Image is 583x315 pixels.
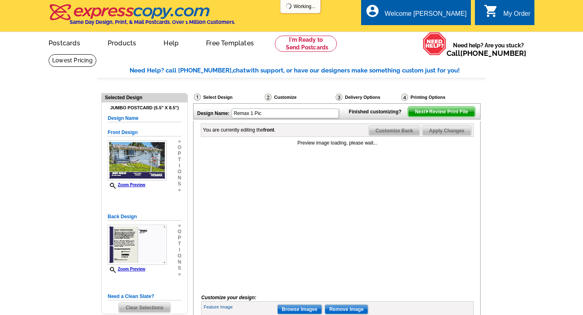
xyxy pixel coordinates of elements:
[484,4,498,18] i: shopping_cart
[460,49,526,57] a: [PHONE_NUMBER]
[423,32,447,55] img: help
[204,304,277,311] label: Feature Image
[400,93,472,101] div: Printing Options
[130,66,486,75] div: Need Help? call [PHONE_NUMBER], with support, or have our designers make something custom just fo...
[447,41,530,57] span: Need help? Are you stuck?
[36,33,93,52] a: Postcards
[178,271,181,277] span: »
[108,115,181,122] h5: Design Name
[335,93,400,101] div: Delivery Options
[108,225,167,265] img: backsmallthumbnail.jpg
[178,169,181,175] span: o
[108,140,167,181] img: frontsmallthumbnail.jpg
[108,293,181,300] h5: Need a Clean Slate?
[151,33,191,52] a: Help
[178,265,181,271] span: s
[201,295,256,300] i: Customize your design:
[178,259,181,265] span: n
[102,94,187,101] div: Selected Design
[385,10,466,21] div: Welcome [PERSON_NAME]
[325,304,368,314] input: Remove Image
[178,175,181,181] span: n
[178,163,181,169] span: i
[178,181,181,187] span: s
[193,93,264,103] div: Select Design
[178,253,181,259] span: o
[95,33,149,52] a: Products
[108,267,145,271] a: Zoom Preview
[447,49,526,57] span: Call
[277,304,322,314] input: Browse Images
[193,33,267,52] a: Free Templates
[119,303,170,313] span: Clear Selections
[178,157,181,163] span: t
[365,4,380,18] i: account_circle
[265,94,272,101] img: Customize
[349,109,406,115] strong: Finished customizing?
[178,151,181,157] span: p
[503,10,530,21] div: My Order
[422,126,471,136] span: Apply Changes
[178,145,181,151] span: o
[203,126,276,134] div: You are currently editing the .
[263,127,274,133] b: front
[194,94,201,101] img: Select Design
[178,241,181,247] span: t
[197,111,230,116] strong: Design Name:
[401,94,408,101] img: Printing Options & Summary
[233,67,246,74] span: chat
[178,223,181,229] span: »
[108,105,181,111] h4: Jumbo Postcard (5.5" x 8.5")
[70,19,235,25] h4: Same Day Design, Print, & Mail Postcards. Over 1 Million Customers.
[264,93,335,103] div: Customize
[408,107,475,117] span: Next Review Print File
[178,235,181,241] span: p
[49,10,235,25] a: Same Day Design, Print, & Mail Postcards. Over 1 Million Customers.
[108,129,181,136] h5: Front Design
[285,3,292,9] img: loading...
[178,138,181,145] span: »
[178,229,181,235] span: o
[178,187,181,193] span: »
[336,94,343,101] img: Delivery Options
[108,213,181,221] h5: Back Design
[484,9,530,19] a: shopping_cart My Order
[426,110,429,113] img: button-next-arrow-white.png
[178,247,181,253] span: i
[201,139,474,147] div: Preview image loading, please wait...
[369,126,420,136] span: Customize Back
[108,183,145,187] a: Zoom Preview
